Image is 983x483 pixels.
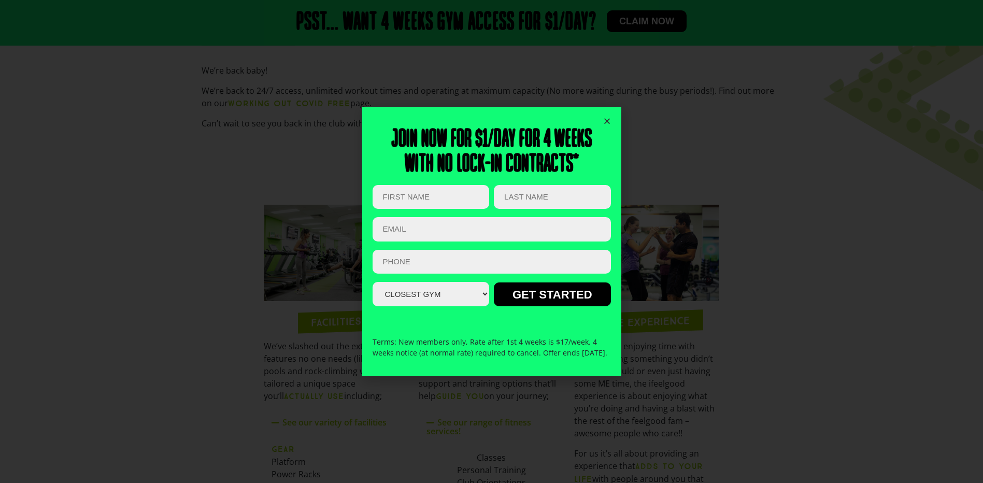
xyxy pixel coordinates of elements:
input: GET STARTED [494,282,610,306]
input: Email [373,217,611,241]
h2: Join now for $1/day for 4 weeks With no lock-in contracts* [373,127,611,177]
input: FIRST NAME [373,185,489,209]
a: Close [603,117,611,125]
input: LAST NAME [494,185,610,209]
input: PHONE [373,250,611,274]
p: Terms: New members only, Rate after 1st 4 weeks is $17/week. 4 weeks notice (at normal rate) requ... [373,336,611,358]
